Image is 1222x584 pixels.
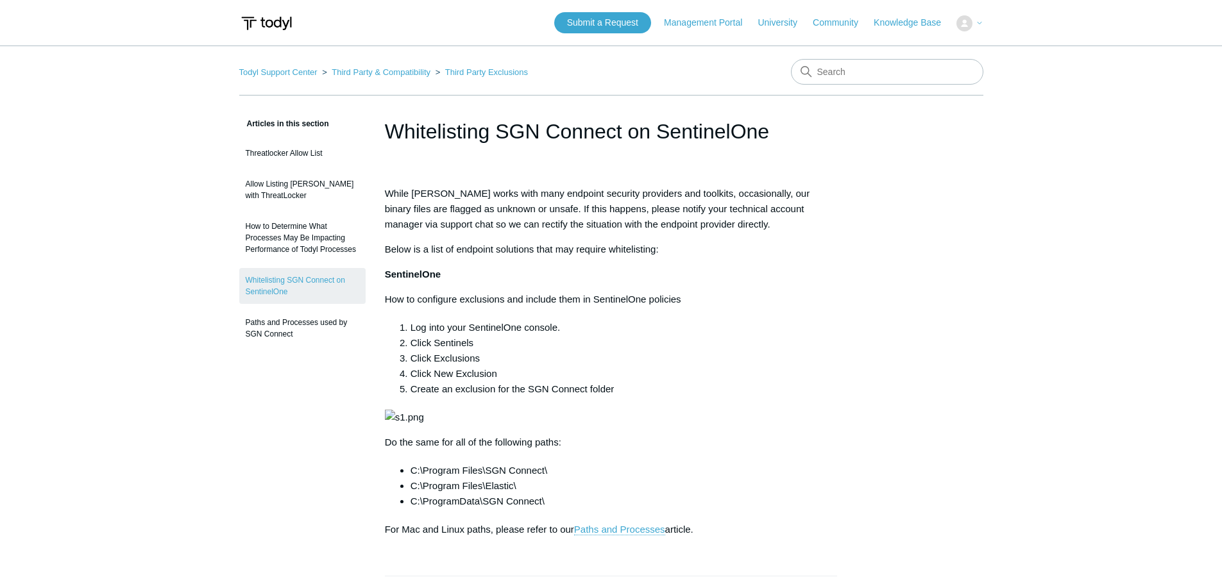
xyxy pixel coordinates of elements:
[332,67,430,77] a: Third Party & Compatibility
[239,214,366,262] a: How to Determine What Processes May Be Impacting Performance of Todyl Processes
[239,310,366,346] a: Paths and Processes used by SGN Connect
[874,16,954,29] a: Knowledge Base
[813,16,871,29] a: Community
[385,269,441,279] span: SentinelOne
[239,268,366,304] a: Whitelisting SGN Connect on SentinelOne
[239,172,366,208] a: Allow Listing [PERSON_NAME] with ThreatLocker
[239,119,329,128] span: Articles in this section
[385,294,681,305] span: How to configure exclusions and include them in SentinelOne policies
[411,368,497,379] span: Click New Exclusion
[411,463,838,478] li: C:\Program Files\SGN Connect\
[411,494,838,509] li: C:\ProgramData\SGN Connect\
[411,322,561,333] span: Log into your SentinelOne console.
[411,478,838,494] li: C:\Program Files\Elastic\
[758,16,810,29] a: University
[433,67,528,77] li: Third Party Exclusions
[385,522,838,537] p: For Mac and Linux paths, please refer to our article.
[239,67,320,77] li: Todyl Support Center
[791,59,983,85] input: Search
[411,337,473,348] span: Click Sentinels
[385,244,659,254] span: Below is a list of endpoint solutions that may require whitelisting:
[385,435,838,450] p: Whitelisting SGN Connect on SentinelOne
[574,524,665,535] a: Paths and Processes
[411,383,615,394] span: Create an exclusion for the SGN Connect folder
[664,16,755,29] a: Management Portal
[239,67,318,77] a: Todyl Support Center
[385,188,810,229] span: While [PERSON_NAME] works with many endpoint security providers and toolkits, occasionally, our b...
[385,116,838,147] h1: Whitelisting SGN Connect on SentinelOne
[319,67,433,77] li: Third Party & Compatibility
[385,410,424,425] img: s1.png
[239,141,366,165] a: Threatlocker Allow List
[411,353,480,363] span: Click Exclusions
[554,12,651,33] a: Submit a Request
[239,12,294,35] img: Todyl Support Center Help Center home page
[445,67,528,77] a: Third Party Exclusions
